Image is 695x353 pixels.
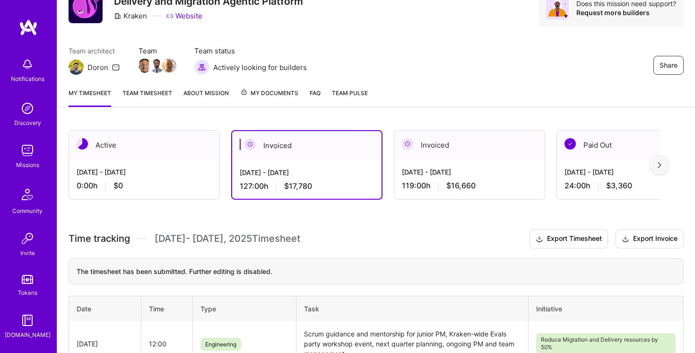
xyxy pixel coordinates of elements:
span: Team Pulse [332,89,368,97]
div: Invoiced [394,131,545,159]
div: [DATE] - [DATE] [240,168,374,177]
img: Invite [18,229,37,248]
span: Team architect [69,46,120,56]
div: [DATE] [77,339,133,349]
div: [DATE] - [DATE] [402,167,537,177]
a: My Documents [240,88,298,107]
a: Team Pulse [332,88,368,107]
div: Notifications [11,74,44,84]
img: Team Member Avatar [162,59,176,73]
div: [DOMAIN_NAME] [5,330,51,340]
th: Type [193,296,296,321]
i: icon Download [536,234,543,244]
span: Engineering [200,338,241,351]
img: teamwork [18,141,37,160]
img: logo [19,19,38,36]
span: $16,660 [446,181,476,191]
div: Invite [20,248,35,258]
img: right [658,162,661,168]
a: About Mission [183,88,229,107]
img: Invoiced [244,139,256,150]
i: icon Mail [112,63,120,71]
span: Team status [194,46,307,56]
img: Team Member Avatar [150,59,164,73]
a: FAQ [310,88,321,107]
img: Community [16,183,39,206]
img: Actively looking for builders [194,60,209,75]
span: Actively looking for builders [213,62,307,72]
th: Date [69,296,141,321]
div: [DATE] - [DATE] [77,167,212,177]
img: Active [77,138,88,150]
button: Export Invoice [616,229,684,248]
th: Time [141,296,192,321]
span: Team [139,46,175,56]
img: discovery [18,99,37,118]
a: Team timesheet [122,88,172,107]
img: guide book [18,311,37,330]
a: Team Member Avatar [163,58,175,74]
div: Community [12,206,43,216]
span: Time tracking [69,233,130,245]
img: tokens [22,275,33,284]
span: $0 [113,181,123,191]
span: $17,780 [284,181,312,191]
span: My Documents [240,88,298,98]
div: Invoiced [232,131,382,160]
div: Request more builders [576,8,676,17]
div: 0:00 h [77,181,212,191]
span: [DATE] - [DATE] , 2025 Timesheet [155,233,300,245]
div: Active [69,131,219,159]
img: Invoiced [402,138,413,150]
button: Export Timesheet [530,229,608,248]
div: 127:00 h [240,181,374,191]
img: bell [18,55,37,74]
span: Share [660,61,678,70]
i: icon Download [622,234,629,244]
div: Tokens [18,288,37,298]
i: icon CompanyGray [114,12,122,20]
a: Website [166,11,202,21]
div: Doron [87,62,108,72]
div: Discovery [14,118,41,128]
button: Share [653,56,684,75]
a: Team Member Avatar [151,58,163,74]
a: Team Member Avatar [139,58,151,74]
img: Team Member Avatar [138,59,152,73]
img: Paid Out [565,138,576,150]
div: The timesheet has been submitted. Further editing is disabled. [69,258,684,284]
div: 119:00 h [402,181,537,191]
img: Team Architect [69,60,84,75]
div: Kraken [114,11,147,21]
span: $3,360 [606,181,632,191]
th: Task [296,296,529,321]
th: Initiative [529,296,684,321]
div: Missions [16,160,39,170]
a: My timesheet [69,88,111,107]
